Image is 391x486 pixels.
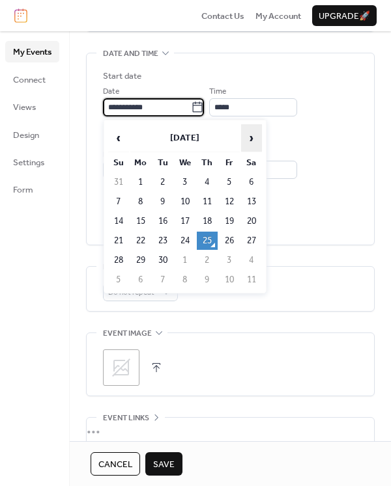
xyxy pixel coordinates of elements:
[13,156,44,169] span: Settings
[130,173,151,191] td: 1
[197,193,218,211] td: 11
[103,85,119,98] span: Date
[5,152,59,172] a: Settings
[197,173,218,191] td: 4
[201,10,244,23] span: Contact Us
[197,251,218,269] td: 2
[103,70,141,83] div: Start date
[255,9,301,22] a: My Account
[108,212,129,230] td: 14
[209,85,226,98] span: Time
[130,154,151,172] th: Mo
[108,193,129,211] td: 7
[5,179,59,200] a: Form
[152,271,173,289] td: 7
[5,69,59,90] a: Connect
[241,173,262,191] td: 6
[312,5,377,26] button: Upgrade🚀
[197,271,218,289] td: 9
[242,125,261,151] span: ›
[197,232,218,250] td: 25
[219,271,240,289] td: 10
[175,173,195,191] td: 3
[5,96,59,117] a: Views
[152,232,173,250] td: 23
[241,251,262,269] td: 4
[14,8,27,23] img: logo
[103,327,152,340] span: Event image
[219,193,240,211] td: 12
[87,418,374,445] div: •••
[130,251,151,269] td: 29
[152,154,173,172] th: Tu
[175,271,195,289] td: 8
[13,101,36,114] span: Views
[219,232,240,250] td: 26
[13,183,33,196] span: Form
[5,124,59,145] a: Design
[319,10,370,23] span: Upgrade 🚀
[108,232,129,250] td: 21
[13,129,39,142] span: Design
[103,412,149,425] span: Event links
[241,193,262,211] td: 13
[241,212,262,230] td: 20
[130,193,151,211] td: 8
[13,46,51,59] span: My Events
[109,125,128,151] span: ‹
[103,47,158,61] span: Date and time
[13,74,46,87] span: Connect
[153,458,175,471] span: Save
[255,10,301,23] span: My Account
[98,458,132,471] span: Cancel
[201,9,244,22] a: Contact Us
[108,251,129,269] td: 28
[152,251,173,269] td: 30
[175,232,195,250] td: 24
[152,193,173,211] td: 9
[108,271,129,289] td: 5
[175,193,195,211] td: 10
[91,452,140,476] button: Cancel
[145,452,182,476] button: Save
[219,173,240,191] td: 5
[197,212,218,230] td: 18
[152,212,173,230] td: 16
[152,173,173,191] td: 2
[103,349,139,386] div: ;
[175,251,195,269] td: 1
[5,41,59,62] a: My Events
[130,124,240,152] th: [DATE]
[130,271,151,289] td: 6
[175,212,195,230] td: 17
[108,173,129,191] td: 31
[219,251,240,269] td: 3
[130,232,151,250] td: 22
[108,154,129,172] th: Su
[175,154,195,172] th: We
[219,154,240,172] th: Fr
[219,212,240,230] td: 19
[241,271,262,289] td: 11
[241,232,262,250] td: 27
[197,154,218,172] th: Th
[130,212,151,230] td: 15
[241,154,262,172] th: Sa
